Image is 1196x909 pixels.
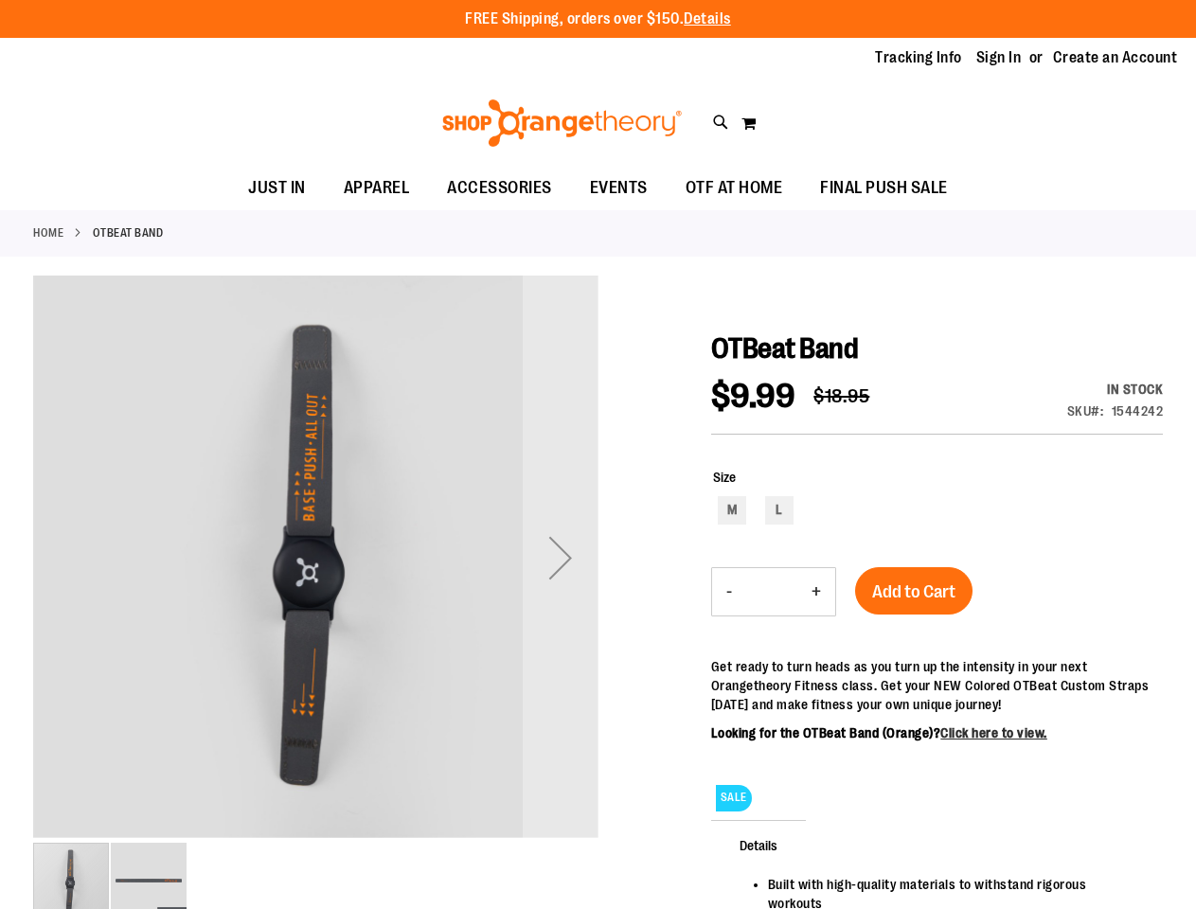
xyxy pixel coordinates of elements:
span: OTBeat Band [711,332,859,365]
a: JUST IN [229,167,325,210]
img: OTBeat Band [33,273,598,838]
span: Size [713,470,736,485]
span: FINAL PUSH SALE [820,167,948,209]
div: Availability [1067,380,1164,399]
span: EVENTS [590,167,648,209]
span: $18.95 [813,385,869,407]
div: Next [523,276,598,841]
span: APPAREL [344,167,410,209]
p: FREE Shipping, orders over $150. [465,9,731,30]
div: L [765,496,794,525]
div: 1544242 [1112,401,1164,420]
div: In stock [1067,380,1164,399]
a: OTF AT HOME [667,167,802,210]
button: Increase product quantity [797,568,835,615]
a: APPAREL [325,167,429,210]
a: Details [684,10,731,27]
strong: SKU [1067,403,1104,419]
p: Get ready to turn heads as you turn up the intensity in your next Orangetheory Fitness class. Get... [711,657,1163,714]
span: Add to Cart [872,581,955,602]
b: Looking for the OTBeat Band (Orange)? [711,725,1047,740]
a: Home [33,224,63,241]
div: M [718,496,746,525]
a: FINAL PUSH SALE [801,167,967,210]
a: ACCESSORIES [428,167,571,209]
span: OTF AT HOME [686,167,783,209]
a: Tracking Info [875,47,962,68]
span: Details [711,820,806,869]
input: Product quantity [746,569,797,615]
a: Create an Account [1053,47,1178,68]
div: OTBeat Band [33,276,598,841]
span: JUST IN [248,167,306,209]
strong: OTBeat Band [93,224,164,241]
button: Add to Cart [855,567,973,615]
img: Shop Orangetheory [439,99,685,147]
span: $9.99 [711,377,795,416]
span: ACCESSORIES [447,167,552,209]
span: SALE [716,785,752,811]
a: Click here to view. [940,725,1047,740]
a: Sign In [976,47,1022,68]
a: EVENTS [571,167,667,210]
button: Decrease product quantity [712,568,746,615]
